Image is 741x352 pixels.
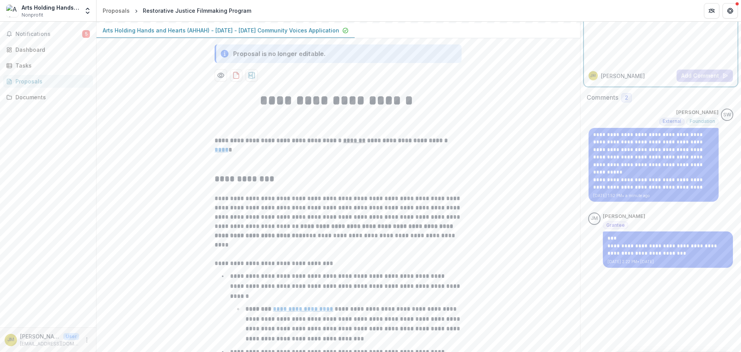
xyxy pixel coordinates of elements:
[20,332,60,340] p: [PERSON_NAME]
[100,5,133,16] a: Proposals
[663,119,681,124] span: External
[3,91,93,104] a: Documents
[6,5,19,17] img: Arts Holding Hands and Hearts (AHHAH)
[15,93,87,101] div: Documents
[3,28,93,40] button: Notifications5
[593,193,714,199] p: [DATE] 1:52 PM • a minute ago
[20,340,79,347] p: [EMAIL_ADDRESS][DOMAIN_NAME]
[606,223,625,228] span: Grantee
[3,43,93,56] a: Dashboard
[103,7,130,15] div: Proposals
[15,31,82,37] span: Notifications
[22,3,79,12] div: Arts Holding Hands and Hearts (AHHAH)
[625,95,628,101] span: 2
[82,30,90,38] span: 5
[591,216,598,221] div: Jan Michener
[103,26,339,34] p: Arts Holding Hands and Hearts (AHHAH) - [DATE] - [DATE] Community Voices Application
[607,259,728,265] p: [DATE] 2:22 PM • [DATE]
[15,61,87,70] div: Tasks
[230,69,242,82] button: download-proposal
[245,69,258,82] button: download-proposal
[215,69,227,82] button: Preview 405d97d4-51d0-4a27-8ca9-d04b5f924742-0.pdf
[601,72,645,80] p: [PERSON_NAME]
[82,3,93,19] button: Open entity switcher
[143,7,251,15] div: Restorative Justice Filmmaking Program
[15,77,87,85] div: Proposals
[82,335,91,345] button: More
[100,5,254,16] nav: breadcrumb
[603,213,645,220] p: [PERSON_NAME]
[3,59,93,72] a: Tasks
[677,70,733,82] button: Add Comment
[587,94,618,101] h2: Comments
[722,3,738,19] button: Get Help
[3,75,93,88] a: Proposals
[22,12,43,19] span: Nonprofit
[690,119,715,124] span: Foundation
[676,109,719,116] p: [PERSON_NAME]
[63,333,79,340] p: User
[723,112,731,117] div: Sherella Williams
[590,74,596,78] div: Jan Michener
[15,46,87,54] div: Dashboard
[704,3,719,19] button: Partners
[233,49,326,58] div: Proposal is no longer editable.
[7,337,14,342] div: Jan Michener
